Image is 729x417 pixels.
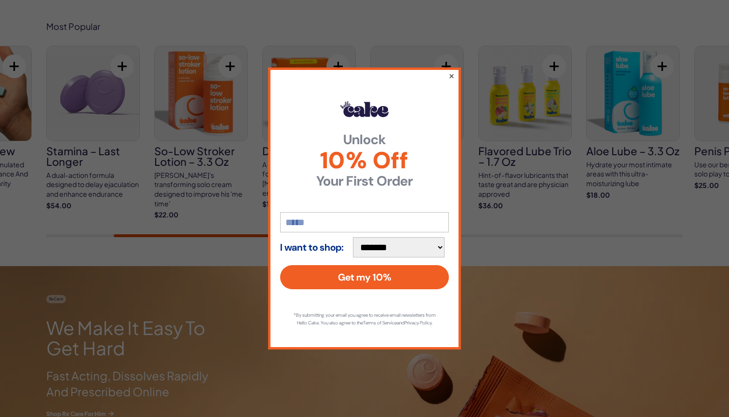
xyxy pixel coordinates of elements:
p: *By submitting your email you agree to receive email newsletters from Hello Cake. You also agree ... [290,311,439,327]
span: 10% Off [280,149,449,172]
button: Get my 10% [280,265,449,289]
button: × [448,70,455,81]
a: Privacy Policy [405,320,432,326]
strong: Unlock [280,133,449,147]
a: Terms of Service [363,320,397,326]
strong: I want to shop: [280,242,344,253]
img: Hello Cake [340,101,389,117]
strong: Your First Order [280,175,449,188]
